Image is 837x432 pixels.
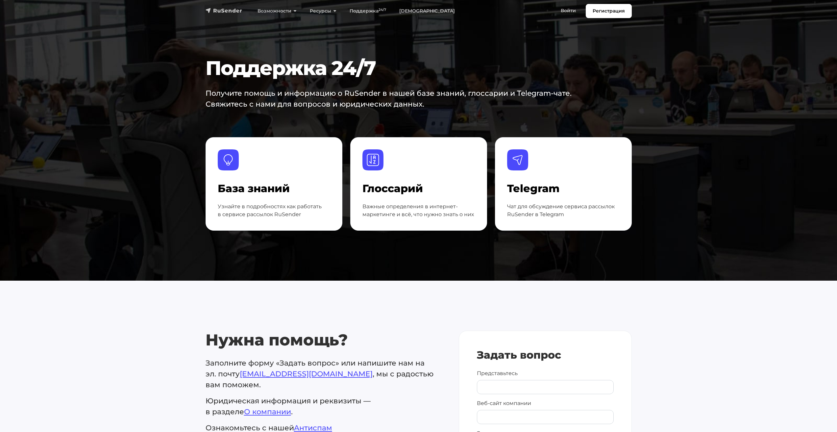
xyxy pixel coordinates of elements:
[343,4,393,18] a: Поддержка24/7
[251,4,303,18] a: Возможности
[477,349,614,361] h4: Задать вопрос
[218,149,239,170] img: База знаний
[218,203,330,218] p: Узнайте в подробностях как работать в сервисе рассылок RuSender
[350,137,487,231] a: Глоссарий Глоссарий Важные определения в интернет-маркетинге и всё, что нужно знать о них
[206,7,242,14] img: RuSender
[586,4,632,18] a: Регистрация
[206,137,342,231] a: База знаний База знаний Узнайте в подробностях как работать в сервисе рассылок RuSender
[477,369,518,377] label: Представьтесь
[206,56,596,80] h1: Поддержка 24/7
[507,149,528,170] img: Telegram
[218,182,330,195] h4: База знаний
[507,203,620,218] p: Чат для обсуждение сервиса рассылок RuSender в Telegram
[362,149,383,170] img: Глоссарий
[206,358,443,390] p: Заполните форму «Задать вопрос» или напишите нам на эл. почту , мы с радостью вам поможем.
[495,137,632,231] a: Telegram Telegram Чат для обсуждение сервиса рассылок RuSender в Telegram
[554,4,582,17] a: Войти
[477,399,531,407] label: Веб-сайт компании
[362,182,475,195] h4: Глоссарий
[393,4,461,18] a: [DEMOGRAPHIC_DATA]
[206,331,443,350] h2: Нужна помощь?
[362,203,475,218] p: Важные определения в интернет-маркетинге и всё, что нужно знать о них
[507,182,620,195] h4: Telegram
[379,8,386,12] sup: 24/7
[303,4,343,18] a: Ресурсы
[206,88,579,110] p: Получите помощь и информацию о RuSender в нашей базе знаний, глоссарии и Telegram-чате. Свяжитесь...
[240,369,373,378] a: [EMAIL_ADDRESS][DOMAIN_NAME]
[206,395,443,417] p: Юридическая информация и реквизиты — в разделе .
[244,407,291,416] a: О компании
